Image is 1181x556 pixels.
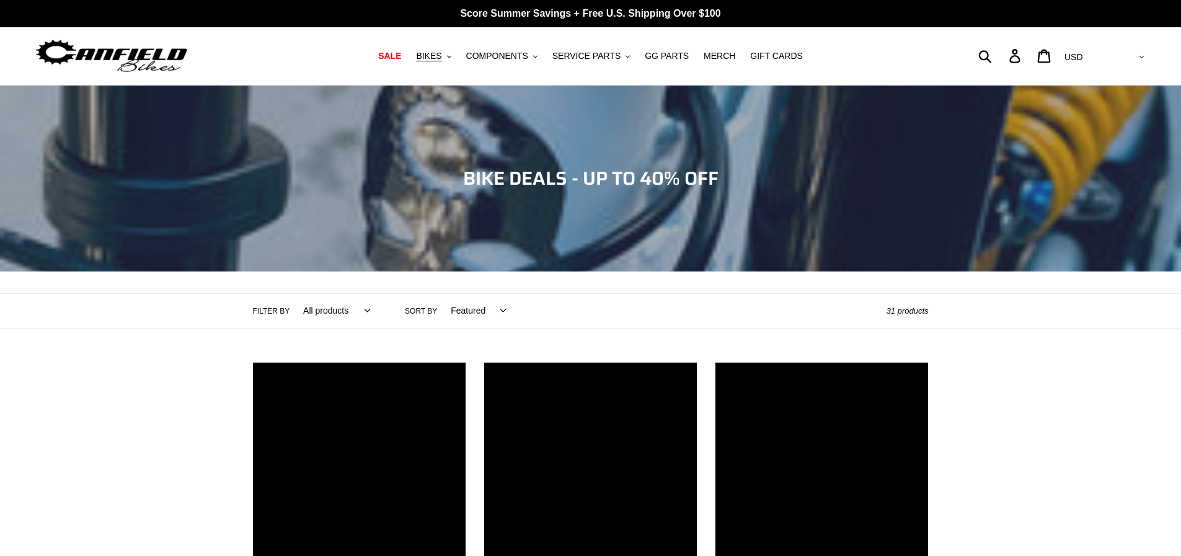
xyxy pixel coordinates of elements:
span: GG PARTS [645,51,689,61]
a: MERCH [697,48,741,64]
a: GIFT CARDS [744,48,809,64]
button: COMPONENTS [460,48,544,64]
label: Filter by [253,306,290,317]
a: SALE [372,48,407,64]
span: MERCH [704,51,735,61]
span: BIKE DEALS - UP TO 40% OFF [463,164,719,193]
span: SALE [378,51,401,61]
button: SERVICE PARTS [546,48,636,64]
span: SERVICE PARTS [552,51,621,61]
span: GIFT CARDS [750,51,803,61]
img: Canfield Bikes [34,37,189,76]
label: Sort by [405,306,437,317]
a: GG PARTS [639,48,695,64]
span: BIKES [416,51,441,61]
button: BIKES [410,48,457,64]
span: 31 products [887,306,929,316]
span: COMPONENTS [466,51,528,61]
input: Search [985,42,1017,69]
